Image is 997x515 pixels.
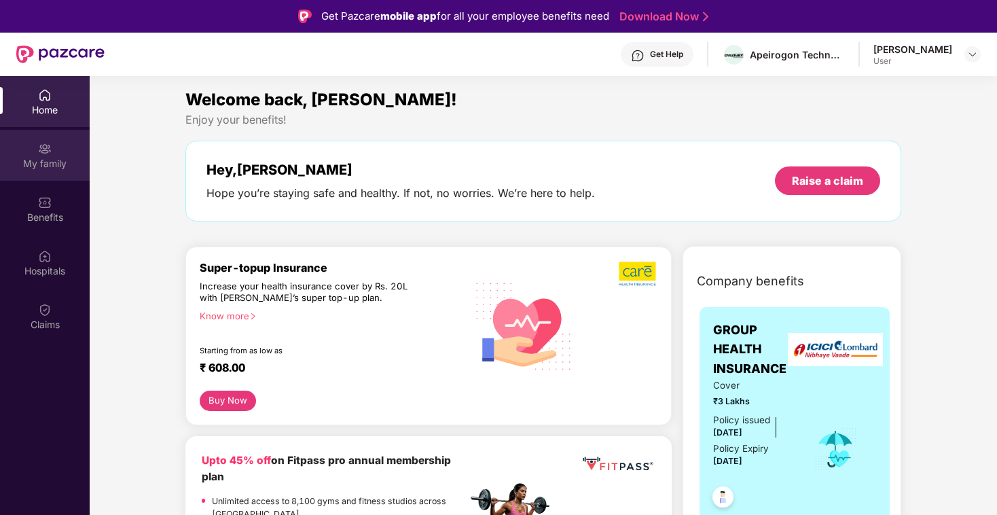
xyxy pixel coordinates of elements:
[200,346,409,355] div: Starting from as low as
[713,456,742,466] span: [DATE]
[206,162,595,178] div: Hey, [PERSON_NAME]
[713,395,795,408] span: ₹3 Lakhs
[321,8,609,24] div: Get Pazcare for all your employee benefits need
[200,310,458,320] div: Know more
[202,454,271,467] b: Upto 45% off
[38,303,52,317] img: svg+xml;base64,PHN2ZyBpZD0iQ2xhaW0iIHhtbG5zPSJodHRwOi8vd3d3LnczLm9yZy8yMDAwL3N2ZyIgd2lkdGg9IjIwIi...
[38,88,52,102] img: svg+xml;base64,PHN2ZyBpZD0iSG9tZSIgeG1sbnM9Imh0dHA6Ly93d3cudzMub3JnLzIwMDAvc3ZnIiB3aWR0aD0iMjAiIG...
[249,313,257,320] span: right
[38,196,52,209] img: svg+xml;base64,PHN2ZyBpZD0iQmVuZWZpdHMiIHhtbG5zPSJodHRwOi8vd3d3LnczLm9yZy8yMDAwL3N2ZyIgd2lkdGg9Ij...
[206,186,595,200] div: Hope you’re staying safe and healthy. If not, no worries. We’re here to help.
[873,43,952,56] div: [PERSON_NAME]
[814,427,858,472] img: icon
[380,10,437,22] strong: mobile app
[713,413,770,427] div: Policy issued
[467,267,581,383] img: svg+xml;base64,PHN2ZyB4bWxucz0iaHR0cDovL3d3dy53My5vcmcvMjAwMC9zdmciIHhtbG5zOnhsaW5rPSJodHRwOi8vd3...
[38,142,52,156] img: svg+xml;base64,PHN2ZyB3aWR0aD0iMjAiIGhlaWdodD0iMjAiIHZpZXdCb3g9IjAgMCAyMCAyMCIgZmlsbD0ibm9uZSIgeG...
[619,10,704,24] a: Download Now
[750,48,845,61] div: Apeirogon Technologies Private Limited
[200,281,408,304] div: Increase your health insurance cover by Rs. 20L with [PERSON_NAME]’s super top-up plan.
[200,361,453,377] div: ₹ 608.00
[697,272,804,291] span: Company benefits
[202,454,451,483] b: on Fitpass pro annual membership plan
[713,378,795,393] span: Cover
[713,427,742,438] span: [DATE]
[724,52,744,60] img: logo.png
[703,10,708,24] img: Stroke
[185,90,457,109] span: Welcome back, [PERSON_NAME]!
[200,391,256,411] button: Buy Now
[16,46,105,63] img: New Pazcare Logo
[185,113,901,127] div: Enjoy your benefits!
[873,56,952,67] div: User
[580,452,655,476] img: fppp.png
[713,321,795,378] span: GROUP HEALTH INSURANCE
[631,49,645,63] img: svg+xml;base64,PHN2ZyBpZD0iSGVscC0zMngzMiIgeG1sbnM9Imh0dHA6Ly93d3cudzMub3JnLzIwMDAvc3ZnIiB3aWR0aD...
[713,442,769,456] div: Policy Expiry
[38,249,52,263] img: svg+xml;base64,PHN2ZyBpZD0iSG9zcGl0YWxzIiB4bWxucz0iaHR0cDovL3d3dy53My5vcmcvMjAwMC9zdmciIHdpZHRoPS...
[792,173,863,188] div: Raise a claim
[967,49,978,60] img: svg+xml;base64,PHN2ZyBpZD0iRHJvcGRvd24tMzJ4MzIiIHhtbG5zPSJodHRwOi8vd3d3LnczLm9yZy8yMDAwL3N2ZyIgd2...
[298,10,312,23] img: Logo
[619,261,657,287] img: b5dec4f62d2307b9de63beb79f102df3.png
[650,49,683,60] div: Get Help
[788,333,883,366] img: insurerLogo
[200,261,467,274] div: Super-topup Insurance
